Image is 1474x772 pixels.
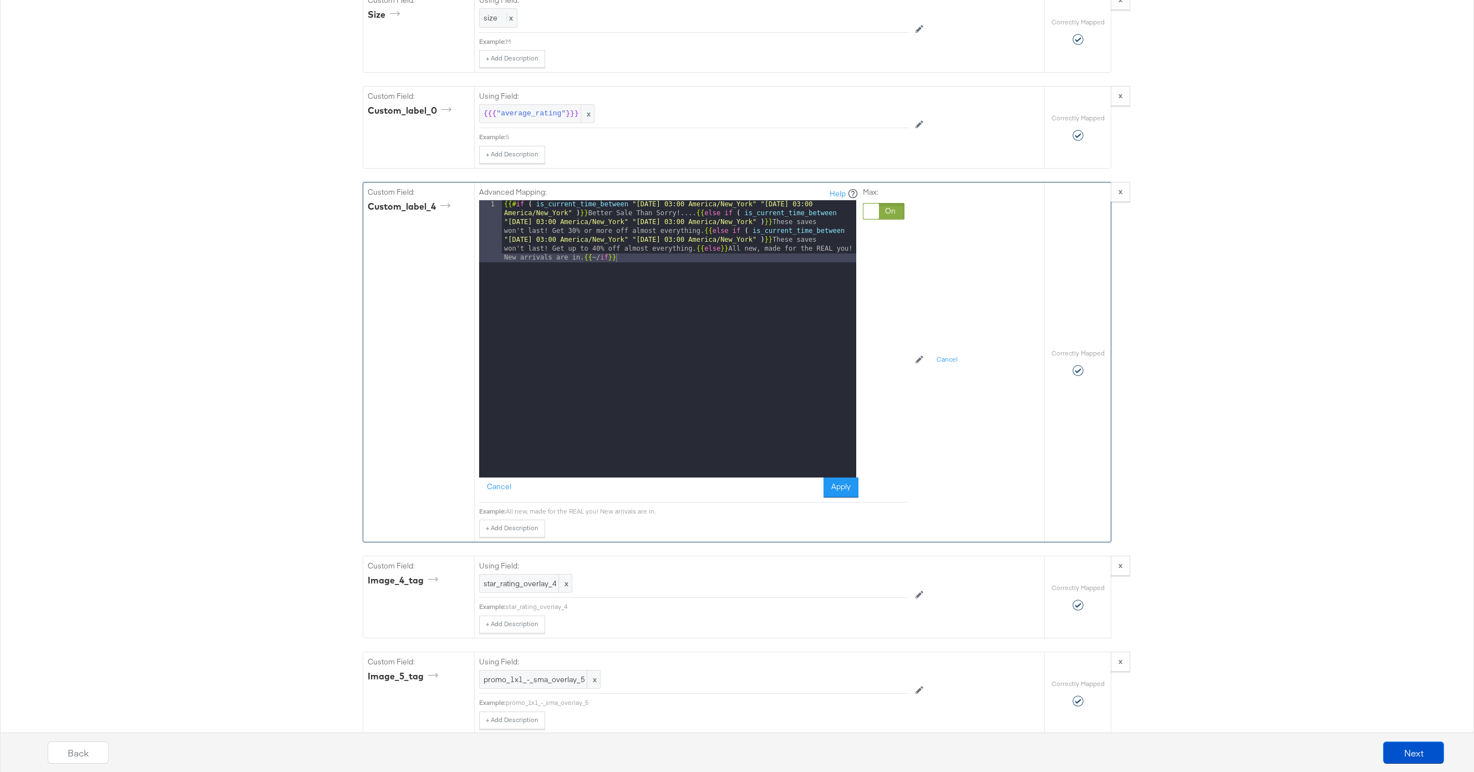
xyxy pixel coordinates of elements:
[1111,86,1130,106] button: x
[479,561,909,571] label: Using Field:
[484,674,596,685] span: promo_1x1_-_sma_overlay_5
[479,602,506,611] div: Example:
[1051,114,1105,123] label: Correctly Mapped
[1383,741,1444,764] button: Next
[506,602,909,611] div: star_rating_overlay_4
[479,616,545,633] button: + Add Description
[1119,186,1122,196] strong: x
[479,91,909,101] label: Using Field:
[506,507,909,516] div: All new, made for the REAL you! New arrivals are in.
[479,712,545,729] button: + Add Description
[484,13,497,23] span: size
[830,189,846,199] a: Help
[368,200,454,213] div: custom_label_4
[930,351,964,369] button: Cancel
[479,507,506,516] div: Example:
[479,133,506,141] div: Example:
[506,133,909,141] div: 5
[368,104,455,117] div: custom_label_0
[1111,182,1130,202] button: x
[587,671,600,689] span: x
[484,578,568,589] span: star_rating_overlay_4
[506,698,909,707] div: promo_1x1_-_sma_overlay_5
[1051,583,1105,592] label: Correctly Mapped
[1119,560,1122,570] strong: x
[506,13,513,23] span: x
[479,200,502,262] div: 1
[1119,656,1122,666] strong: x
[479,520,545,537] button: + Add Description
[479,478,519,497] button: Cancel
[368,561,470,571] label: Custom Field:
[824,478,858,497] button: Apply
[479,698,506,707] div: Example:
[368,91,470,101] label: Custom Field:
[368,670,442,683] div: image_5_tag
[581,105,594,123] span: x
[1111,652,1130,672] button: x
[1119,90,1122,100] strong: x
[1111,556,1130,576] button: x
[484,109,496,119] span: {{{
[48,741,109,764] button: Back
[863,187,904,197] label: Max:
[368,657,470,667] label: Custom Field:
[368,574,442,587] div: image_4_tag
[1051,349,1105,358] label: Correctly Mapped
[368,187,470,197] label: Custom Field:
[496,109,566,119] span: "average_rating"
[479,657,909,667] label: Using Field:
[479,146,545,164] button: + Add Description
[506,37,909,46] div: M
[1051,18,1105,27] label: Correctly Mapped
[479,187,547,197] label: Advanced Mapping:
[479,50,545,68] button: + Add Description
[368,8,404,21] div: size
[479,37,506,46] div: Example:
[566,109,578,119] span: }}}
[558,575,572,593] span: x
[1051,679,1105,688] label: Correctly Mapped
